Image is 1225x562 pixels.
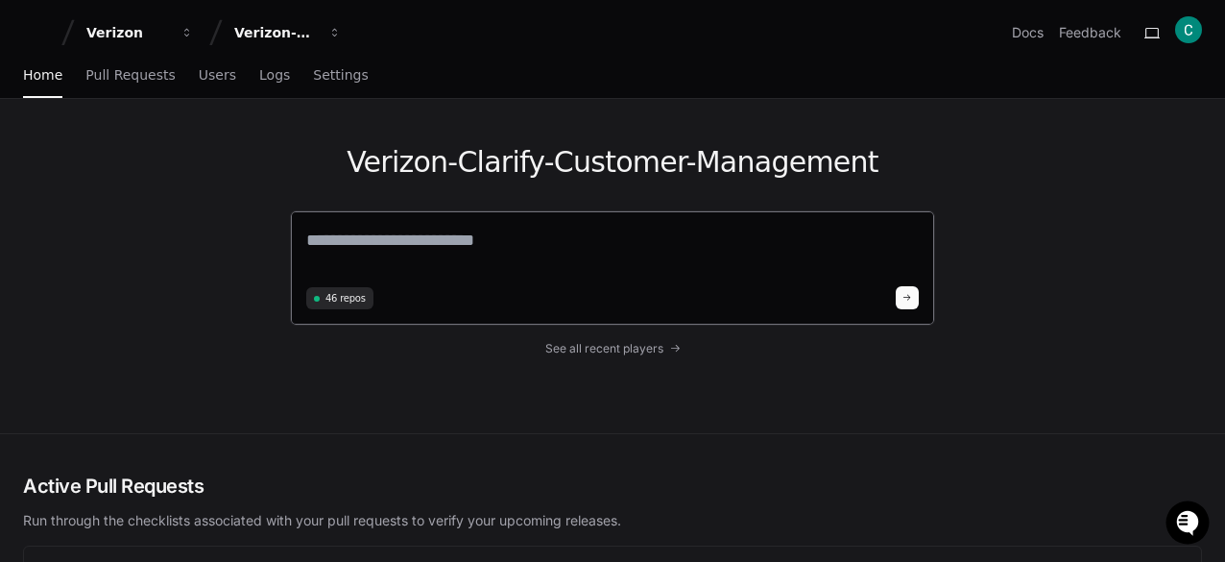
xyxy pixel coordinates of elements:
[191,202,232,216] span: Pylon
[135,201,232,216] a: Powered byPylon
[325,291,366,305] span: 46 repos
[199,69,236,81] span: Users
[290,145,935,180] h1: Verizon-Clarify-Customer-Management
[1164,499,1215,550] iframe: Open customer support
[1012,23,1044,42] a: Docs
[86,23,169,42] div: Verizon
[545,341,663,356] span: See all recent players
[227,15,349,50] button: Verizon-Clarify-Customer-Management
[85,54,175,98] a: Pull Requests
[19,19,58,58] img: PlayerZero
[85,69,175,81] span: Pull Requests
[23,473,1202,500] h2: Active Pull Requests
[23,69,62,81] span: Home
[65,162,251,178] div: We're offline, we'll be back soon
[290,341,935,356] a: See all recent players
[1175,16,1202,43] img: ACg8ocLppwQnxw-l5OtmKI-iEP35Q_s6KGgNRE1-Sh_Zn0Ge2or2sg=s96-c
[65,143,315,162] div: Start new chat
[1059,23,1121,42] button: Feedback
[313,69,368,81] span: Settings
[199,54,236,98] a: Users
[23,511,1202,530] p: Run through the checklists associated with your pull requests to verify your upcoming releases.
[19,77,349,108] div: Welcome
[326,149,349,172] button: Start new chat
[259,54,290,98] a: Logs
[19,143,54,178] img: 1736555170064-99ba0984-63c1-480f-8ee9-699278ef63ed
[23,54,62,98] a: Home
[79,15,202,50] button: Verizon
[313,54,368,98] a: Settings
[259,69,290,81] span: Logs
[234,23,317,42] div: Verizon-Clarify-Customer-Management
